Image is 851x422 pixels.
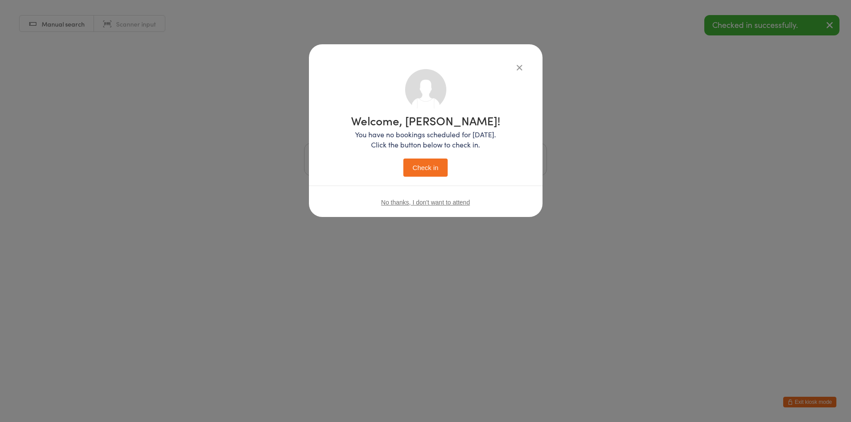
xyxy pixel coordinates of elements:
[351,115,500,126] h1: Welcome, [PERSON_NAME]!
[351,129,500,150] p: You have no bookings scheduled for [DATE]. Click the button below to check in.
[381,199,470,206] button: No thanks, I don't want to attend
[405,69,446,110] img: no_photo.png
[403,159,448,177] button: Check in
